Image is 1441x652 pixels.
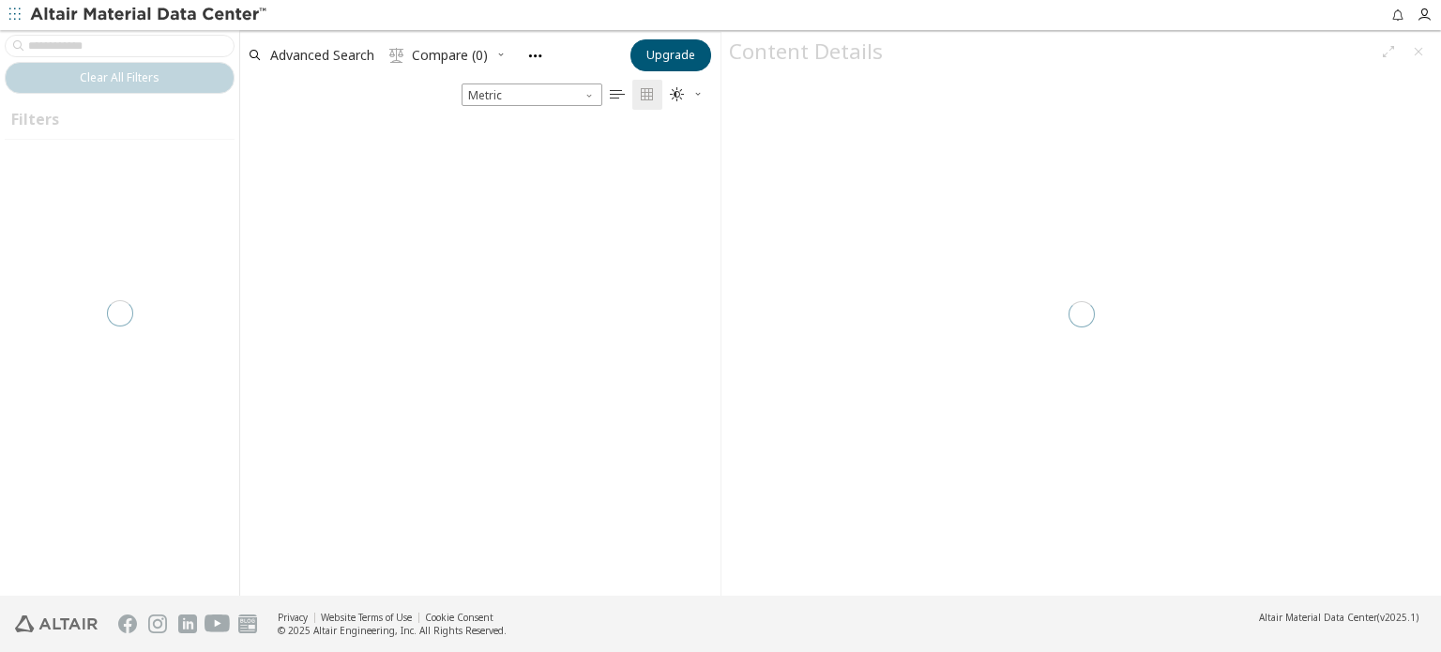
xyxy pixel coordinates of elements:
[670,87,685,102] i: 
[270,49,374,62] span: Advanced Search
[602,80,632,110] button: Table View
[462,83,602,106] div: Unit System
[278,624,507,637] div: © 2025 Altair Engineering, Inc. All Rights Reserved.
[630,39,711,71] button: Upgrade
[412,49,488,62] span: Compare (0)
[640,87,655,102] i: 
[1259,611,1377,624] span: Altair Material Data Center
[462,83,602,106] span: Metric
[610,87,625,102] i: 
[15,615,98,632] img: Altair Engineering
[662,80,711,110] button: Theme
[425,611,493,624] a: Cookie Consent
[278,611,308,624] a: Privacy
[30,6,269,24] img: Altair Material Data Center
[389,48,404,63] i: 
[1259,611,1418,624] div: (v2025.1)
[646,48,695,63] span: Upgrade
[321,611,412,624] a: Website Terms of Use
[632,80,662,110] button: Tile View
